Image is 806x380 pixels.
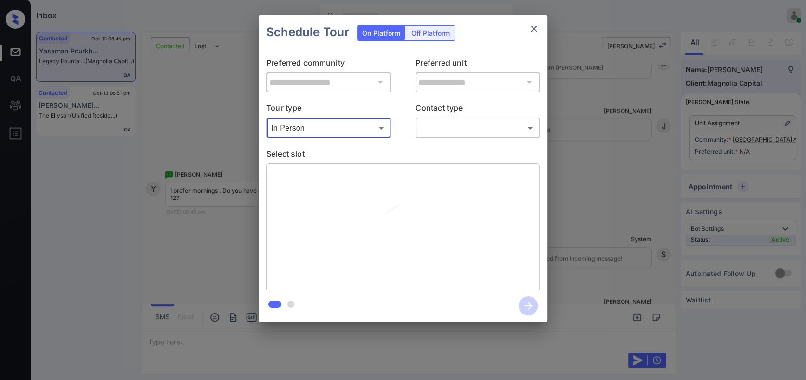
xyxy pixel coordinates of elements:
button: close [524,19,544,39]
p: Preferred community [266,57,391,72]
div: On Platform [357,26,405,40]
div: In Person [269,120,389,136]
img: loaderv1.7921fd1ed0a854f04152.gif [347,171,460,284]
p: Tour type [266,102,391,118]
p: Select slot [266,148,540,163]
p: Preferred unit [416,57,540,72]
p: Contact type [416,102,540,118]
div: Off Platform [406,26,455,40]
h2: Schedule Tour [259,15,357,49]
